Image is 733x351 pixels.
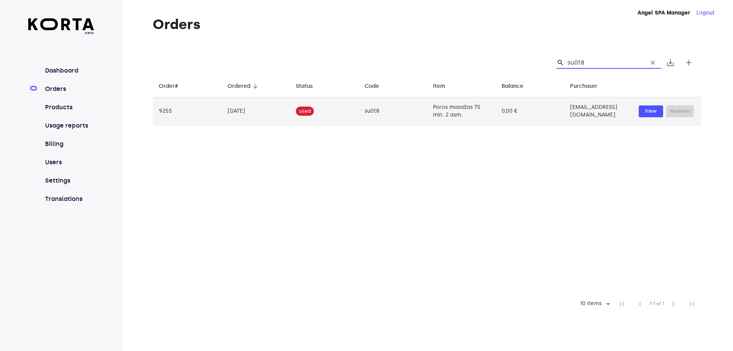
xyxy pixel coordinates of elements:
[683,295,701,313] span: Last Page
[502,82,533,91] span: Balance
[564,97,633,125] td: [EMAIL_ADDRESS][DOMAIN_NAME]
[44,158,94,167] a: Users
[221,97,290,125] td: [DATE]
[365,82,389,91] span: Code
[44,139,94,149] a: Billing
[433,82,445,91] div: Item
[680,53,698,72] button: Create new gift card
[153,17,701,32] h1: Orders
[496,97,564,125] td: 0,00 €
[44,84,94,94] a: Orders
[44,121,94,130] a: Usage reports
[159,82,178,91] div: Order#
[427,97,496,125] td: Poros masažas 75 min. 2 asm.
[613,295,631,313] span: First Page
[28,18,94,36] a: beta
[666,58,675,67] span: save_alt
[44,66,94,75] a: Dashboard
[557,59,564,66] span: Search
[28,30,94,36] span: beta
[228,82,260,91] span: Ordered
[644,54,661,71] button: Clear Search
[28,18,94,30] img: Korta
[44,194,94,204] a: Translations
[228,82,250,91] div: Ordered
[159,82,188,91] span: Order#
[153,97,221,125] td: 9255
[358,97,427,125] td: su0t8
[252,83,259,90] span: arrow_downward
[578,301,604,307] div: 10 items
[296,108,314,115] span: used
[44,103,94,112] a: Products
[570,82,607,91] span: Purchaser
[365,82,379,91] div: Code
[296,82,323,91] span: Status
[643,107,659,116] span: View
[433,82,455,91] span: Item
[638,10,690,16] strong: Angel SPA Manager
[631,295,649,313] span: Previous Page
[575,298,613,310] div: 10 items
[639,105,663,117] button: View
[649,300,664,308] span: 1-1 of 1
[661,53,680,72] button: Export
[649,59,657,66] span: clear
[567,57,641,69] input: Search
[44,176,94,185] a: Settings
[664,295,683,313] span: Next Page
[570,82,597,91] div: Purchaser
[684,58,693,67] span: add
[296,82,313,91] div: Status
[502,82,523,91] div: Balance
[696,9,715,17] button: Logout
